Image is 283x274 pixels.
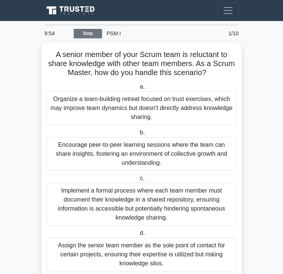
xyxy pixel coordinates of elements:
div: Assign the senior team member as the sole point of contact for certain projects, ensuring their e... [47,238,236,271]
div: 1/10 [209,26,243,41]
div: 9:54 [40,26,74,41]
h5: A senior member of your Scrum team is reluctant to share knowledge with other team members. As a ... [46,50,237,78]
a: Stop [74,29,102,38]
div: Organize a team-building retreat focused on trust exercises, which may improve team dynamics but ... [47,91,236,125]
div: Encourage peer-to-peer learning sessions where the team can share insights, fostering an environm... [47,137,236,171]
span: a. [140,83,145,90]
span: c. [140,175,145,181]
div: PSM I [102,26,209,41]
span: b. [140,129,145,135]
div: Implement a formal process where each team member must document their knowledge in a shared repos... [47,183,236,226]
button: Toggle navigation [218,3,239,18]
span: d. [140,230,145,236]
